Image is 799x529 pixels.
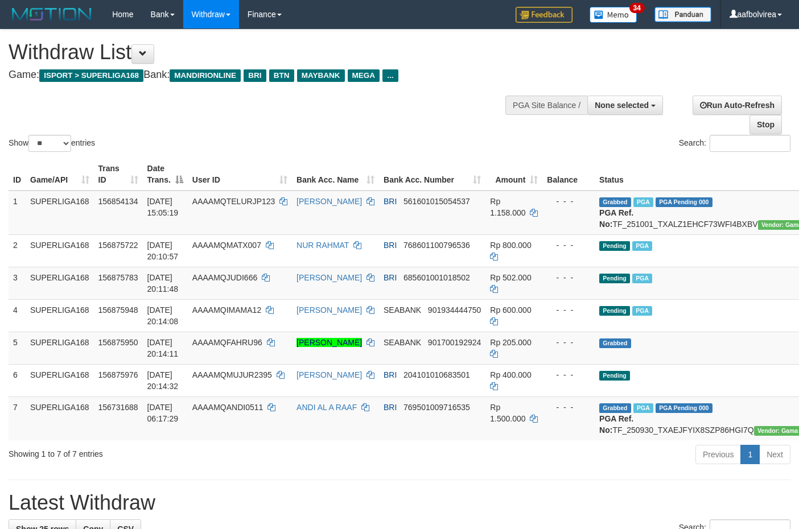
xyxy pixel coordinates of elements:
[656,403,712,413] span: PGA Pending
[9,364,26,396] td: 6
[490,338,531,347] span: Rp 205.000
[384,370,397,379] span: BRI
[710,135,790,152] input: Search:
[296,241,349,250] a: NUR RAHMAT
[599,197,631,207] span: Grabbed
[26,396,94,440] td: SUPERLIGA168
[269,69,294,82] span: BTN
[693,96,782,115] a: Run Auto-Refresh
[26,267,94,299] td: SUPERLIGA168
[297,69,345,82] span: MAYBANK
[587,96,663,115] button: None selected
[348,69,380,82] span: MEGA
[9,332,26,364] td: 5
[656,197,712,207] span: PGA Pending
[384,338,421,347] span: SEABANK
[547,239,590,251] div: - - -
[403,403,470,412] span: Copy 769501009716535 to clipboard
[403,273,470,282] span: Copy 685601001018502 to clipboard
[547,304,590,316] div: - - -
[9,135,95,152] label: Show entries
[98,403,138,412] span: 156731688
[384,273,397,282] span: BRI
[28,135,71,152] select: Showentries
[384,241,397,250] span: BRI
[599,241,630,251] span: Pending
[759,445,790,464] a: Next
[39,69,143,82] span: ISPORT > SUPERLIGA168
[98,273,138,282] span: 156875783
[599,338,631,348] span: Grabbed
[695,445,741,464] a: Previous
[516,7,573,23] img: Feedback.jpg
[192,305,261,315] span: AAAAMQIMAMA12
[654,7,711,22] img: panduan.png
[9,41,521,64] h1: Withdraw List
[547,402,590,413] div: - - -
[9,158,26,191] th: ID
[9,69,521,81] h4: Game: Bank:
[98,305,138,315] span: 156875948
[147,403,179,423] span: [DATE] 06:17:29
[296,273,362,282] a: [PERSON_NAME]
[382,69,398,82] span: ...
[192,241,261,250] span: AAAAMQMATX007
[679,135,790,152] label: Search:
[98,370,138,379] span: 156875976
[9,491,790,514] h1: Latest Withdraw
[26,332,94,364] td: SUPERLIGA168
[26,299,94,332] td: SUPERLIGA168
[26,191,94,235] td: SUPERLIGA168
[403,241,470,250] span: Copy 768601100796536 to clipboard
[188,158,292,191] th: User ID: activate to sort column ascending
[244,69,266,82] span: BRI
[26,364,94,396] td: SUPERLIGA168
[599,403,631,413] span: Grabbed
[9,234,26,267] td: 2
[147,241,179,261] span: [DATE] 20:10:57
[490,370,531,379] span: Rp 400.000
[629,3,645,13] span: 34
[632,274,652,283] span: Marked by aafsengchandara
[296,197,362,206] a: [PERSON_NAME]
[403,370,470,379] span: Copy 204101010683501 to clipboard
[170,69,241,82] span: MANDIRIONLINE
[547,196,590,207] div: - - -
[632,241,652,251] span: Marked by aafsengchandara
[147,370,179,391] span: [DATE] 20:14:32
[384,305,421,315] span: SEABANK
[485,158,542,191] th: Amount: activate to sort column ascending
[633,197,653,207] span: Marked by aafsengchandara
[505,96,587,115] div: PGA Site Balance /
[590,7,637,23] img: Button%20Memo.svg
[94,158,143,191] th: Trans ID: activate to sort column ascending
[9,299,26,332] td: 4
[147,338,179,358] span: [DATE] 20:14:11
[547,272,590,283] div: - - -
[26,234,94,267] td: SUPERLIGA168
[490,273,531,282] span: Rp 502.000
[192,338,262,347] span: AAAAMQFAHRU96
[740,445,760,464] a: 1
[384,197,397,206] span: BRI
[147,273,179,294] span: [DATE] 20:11:48
[98,197,138,206] span: 156854134
[296,370,362,379] a: [PERSON_NAME]
[143,158,188,191] th: Date Trans.: activate to sort column descending
[192,403,263,412] span: AAAAMQANDI0511
[599,208,633,229] b: PGA Ref. No:
[9,444,324,460] div: Showing 1 to 7 of 7 entries
[192,273,257,282] span: AAAAMQJUDI666
[26,158,94,191] th: Game/API: activate to sort column ascending
[384,403,397,412] span: BRI
[379,158,485,191] th: Bank Acc. Number: activate to sort column ascending
[749,115,782,134] a: Stop
[599,306,630,316] span: Pending
[292,158,379,191] th: Bank Acc. Name: activate to sort column ascending
[547,369,590,381] div: - - -
[490,305,531,315] span: Rp 600.000
[595,101,649,110] span: None selected
[9,396,26,440] td: 7
[9,191,26,235] td: 1
[296,403,357,412] a: ANDI AL A RAAF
